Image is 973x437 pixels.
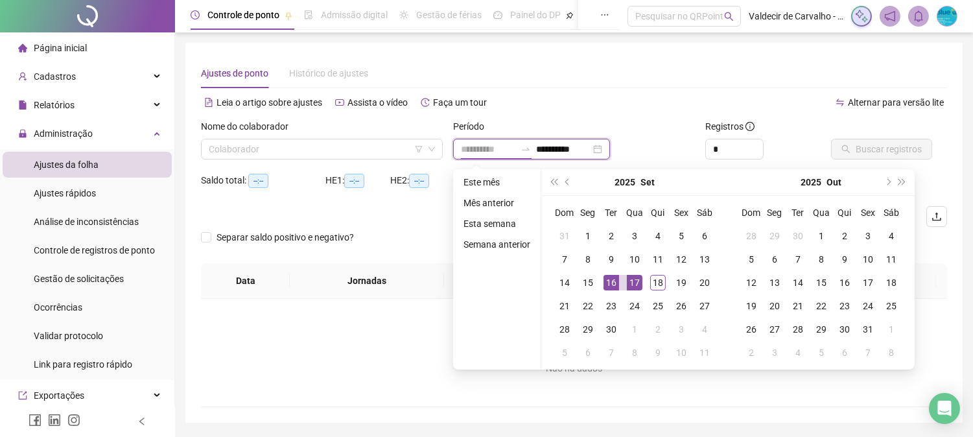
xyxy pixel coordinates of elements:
[790,298,806,314] div: 21
[860,298,876,314] div: 24
[929,393,960,424] div: Open Intercom Messenger
[34,274,124,284] span: Gestão de solicitações
[856,318,880,341] td: 2025-10-31
[856,201,880,224] th: Sex
[566,12,574,19] span: pushpin
[521,144,531,154] span: to
[604,345,619,360] div: 7
[211,230,359,244] span: Separar saldo positivo e negativo?
[786,224,810,248] td: 2025-09-30
[576,248,600,271] td: 2025-09-08
[860,345,876,360] div: 7
[650,322,666,337] div: 2
[740,224,763,248] td: 2025-09-28
[600,271,623,294] td: 2025-09-16
[576,224,600,248] td: 2025-09-01
[458,216,535,231] li: Esta semana
[790,252,806,267] div: 7
[399,10,408,19] span: sun
[884,252,899,267] div: 11
[34,217,139,227] span: Análise de inconsistências
[697,322,712,337] div: 4
[650,298,666,314] div: 25
[693,224,716,248] td: 2025-09-06
[627,345,642,360] div: 8
[201,263,290,299] th: Data
[763,294,786,318] td: 2025-10-20
[693,201,716,224] th: Sáb
[604,322,619,337] div: 30
[640,169,655,195] button: month panel
[880,294,903,318] td: 2025-10-25
[810,341,833,364] td: 2025-11-05
[913,10,924,22] span: bell
[458,195,535,211] li: Mês anterior
[623,248,646,271] td: 2025-09-10
[786,248,810,271] td: 2025-10-07
[697,228,712,244] div: 6
[837,275,852,290] div: 16
[18,391,27,400] span: export
[553,294,576,318] td: 2025-09-21
[767,298,782,314] div: 20
[444,263,539,299] th: Entrada 1
[810,201,833,224] th: Qua
[546,169,561,195] button: super-prev-year
[623,318,646,341] td: 2025-10-01
[674,322,689,337] div: 3
[553,341,576,364] td: 2025-10-05
[304,10,313,19] span: file-done
[831,139,932,159] button: Buscar registros
[627,228,642,244] div: 3
[810,318,833,341] td: 2025-10-29
[580,275,596,290] div: 15
[744,228,759,244] div: 28
[458,174,535,190] li: Este mês
[557,345,572,360] div: 5
[814,345,829,360] div: 5
[740,201,763,224] th: Dom
[814,298,829,314] div: 22
[325,173,390,188] div: HE 1:
[740,341,763,364] td: 2025-11-02
[646,248,670,271] td: 2025-09-11
[745,122,755,131] span: info-circle
[201,119,297,134] label: Nome do colaborador
[895,169,909,195] button: super-next-year
[705,119,755,134] span: Registros
[860,228,876,244] div: 3
[623,224,646,248] td: 2025-09-03
[833,294,856,318] td: 2025-10-23
[860,275,876,290] div: 17
[697,298,712,314] div: 27
[191,10,200,19] span: clock-circle
[786,271,810,294] td: 2025-10-14
[623,271,646,294] td: 2025-09-17
[880,248,903,271] td: 2025-10-11
[767,275,782,290] div: 13
[285,12,292,19] span: pushpin
[848,97,944,108] span: Alternar para versão lite
[29,414,41,427] span: facebook
[137,417,147,426] span: left
[627,275,642,290] div: 17
[744,275,759,290] div: 12
[650,252,666,267] div: 11
[833,224,856,248] td: 2025-10-02
[786,294,810,318] td: 2025-10-21
[623,341,646,364] td: 2025-10-08
[836,98,845,107] span: swap
[604,298,619,314] div: 23
[790,322,806,337] div: 28
[856,248,880,271] td: 2025-10-10
[810,294,833,318] td: 2025-10-22
[650,345,666,360] div: 9
[415,145,423,153] span: filter
[604,275,619,290] div: 16
[837,345,852,360] div: 6
[207,10,279,20] span: Controle de ponto
[521,144,531,154] span: swap-right
[604,252,619,267] div: 9
[884,298,899,314] div: 25
[34,159,99,170] span: Ajustes da folha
